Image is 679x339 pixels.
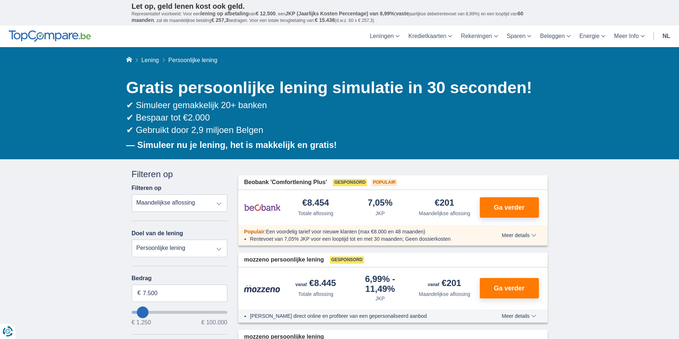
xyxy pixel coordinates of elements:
a: Sparen [502,26,536,47]
div: Totale aflossing [298,210,333,217]
li: [PERSON_NAME] direct online en profiteer van een gepersonaliseerd aanbod [250,312,475,320]
div: €201 [435,198,454,208]
span: Persoonlijke lening [168,57,217,63]
span: Populair [371,179,397,186]
a: Leningen [365,26,404,47]
div: €8.445 [296,279,336,289]
div: €8.454 [302,198,329,208]
div: Totale aflossing [298,290,333,298]
span: 60 maanden [132,11,524,23]
span: lening op afbetaling [200,11,248,16]
h1: Gratis persoonlijke lening simulatie in 30 seconden! [126,76,548,99]
span: Gesponsord [333,179,367,186]
div: : [238,228,481,235]
button: Ga verder [480,197,539,218]
a: Beleggen [536,26,575,47]
span: € 1.250 [132,320,151,325]
span: Gesponsord [330,256,364,264]
a: Kredietkaarten [404,26,456,47]
li: Rentevoet van 7,05% JKP voor een looptijd tot en met 30 maanden; Geen dossierkosten [250,235,475,243]
a: Lening [141,57,159,63]
div: ✔ Simuleer gemakkelijk 20+ banken ✔ Bespaar tot €2.000 ✔ Gebruikt door 2,9 miljoen Belgen [126,99,548,137]
span: Meer details [502,313,536,319]
span: € 100.000 [201,320,227,325]
span: mozzeno persoonlijke lening [244,256,324,264]
a: Energie [575,26,610,47]
div: 6,99% [351,275,410,293]
span: € 12.500 [256,11,276,16]
label: Filteren op [132,185,162,191]
label: Bedrag [132,275,228,282]
span: Ga verder [494,285,524,292]
div: €201 [428,279,461,289]
a: Meer Info [610,26,649,47]
span: Meer details [502,233,536,238]
p: Let op, geld lenen kost ook geld. [132,2,548,11]
div: JKP [375,210,385,217]
span: € [138,289,141,297]
span: € 15.438 [315,17,335,23]
button: Meer details [496,313,541,319]
span: JKP (Jaarlijks Kosten Percentage) van 8,99% [285,11,394,16]
div: Filteren op [132,168,228,180]
div: Maandelijkse aflossing [419,210,470,217]
a: Home [126,57,132,63]
a: Rekeningen [456,26,502,47]
button: Ga verder [480,278,539,298]
div: Maandelijkse aflossing [419,290,470,298]
span: Ga verder [494,204,524,211]
span: Beobank 'Comfortlening Plus' [244,178,327,187]
span: € 257,3 [211,17,228,23]
input: wantToBorrow [132,311,228,314]
img: TopCompare [9,30,91,42]
span: vaste [396,11,409,16]
button: Meer details [496,232,541,238]
p: Representatief voorbeeld: Voor een van , een ( jaarlijkse debetrentevoet van 8,99%) en een loopti... [132,11,548,24]
span: Populair [244,229,265,235]
label: Doel van de lening [132,230,183,237]
b: — Simuleer nu je lening, het is makkelijk en gratis! [126,140,337,150]
div: JKP [375,295,385,302]
div: 7,05% [368,198,393,208]
img: product.pl.alt Mozzeno [244,285,281,293]
span: Een voordelig tarief voor nieuwe klanten (max €8.000 en 48 maanden) [266,229,425,235]
img: product.pl.alt Beobank [244,198,281,217]
a: nl [658,26,675,47]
